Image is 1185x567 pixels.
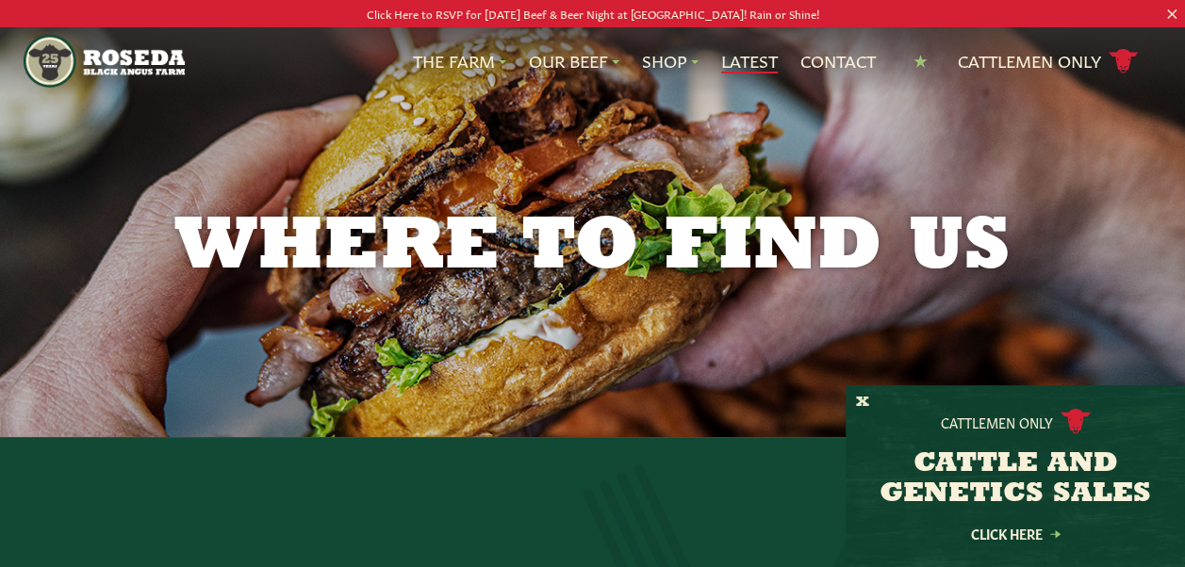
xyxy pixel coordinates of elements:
a: The Farm [413,49,506,73]
img: cattle-icon.svg [1061,409,1091,434]
img: https://roseda.com/wp-content/uploads/2021/05/roseda-25-header.png [24,35,185,88]
p: Click Here to RSVP for [DATE] Beef & Beer Night at [GEOGRAPHIC_DATA]! Rain or Shine! [59,4,1126,24]
a: Click Here [930,527,1100,540]
a: Shop [642,49,699,73]
a: Cattlemen Only [958,45,1139,78]
h3: CATTLE AND GENETICS SALES [869,449,1161,510]
a: Latest [721,49,778,73]
a: Contact [800,49,876,73]
nav: Main Navigation [24,27,1161,95]
p: Cattlemen Only [941,413,1053,431]
button: X [856,393,869,413]
a: Our Beef [529,49,619,73]
h1: Where to Find Us [110,211,1076,286]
